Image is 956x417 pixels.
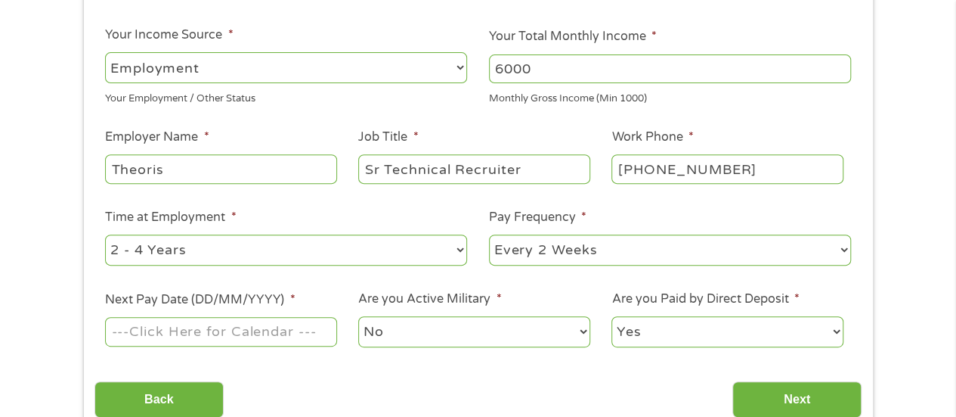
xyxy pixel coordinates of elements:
[489,54,851,83] input: 1800
[105,154,336,183] input: Walmart
[489,86,851,107] div: Monthly Gross Income (Min 1000)
[489,29,657,45] label: Your Total Monthly Income
[105,210,236,226] label: Time at Employment
[105,317,336,346] input: ---Click Here for Calendar ---
[105,86,467,107] div: Your Employment / Other Status
[105,27,233,43] label: Your Income Source
[358,129,418,145] label: Job Title
[105,129,209,145] label: Employer Name
[489,210,586,226] label: Pay Frequency
[105,292,295,308] label: Next Pay Date (DD/MM/YYYY)
[611,291,799,307] label: Are you Paid by Direct Deposit
[358,154,589,183] input: Cashier
[358,291,501,307] label: Are you Active Military
[611,129,693,145] label: Work Phone
[611,154,843,183] input: (231) 754-4010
